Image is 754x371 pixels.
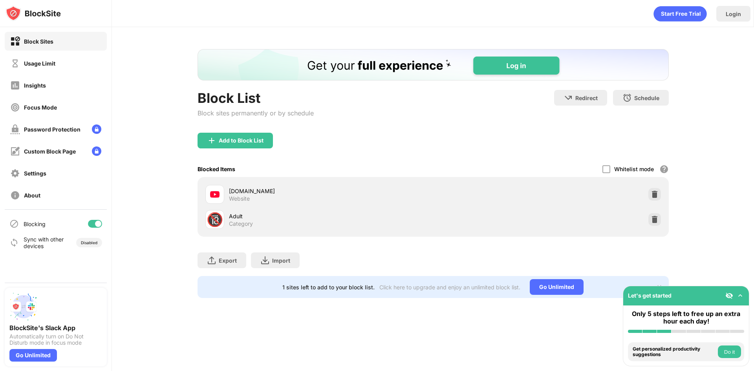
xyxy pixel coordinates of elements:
[210,190,220,199] img: favicons
[5,5,61,21] img: logo-blocksite.svg
[81,240,97,245] div: Disabled
[198,90,314,106] div: Block List
[575,95,598,101] div: Redirect
[614,166,654,172] div: Whitelist mode
[219,137,264,144] div: Add to Block List
[24,38,53,45] div: Block Sites
[9,349,57,362] div: Go Unlimited
[10,37,20,46] img: block-on.svg
[24,126,81,133] div: Password Protection
[229,212,433,220] div: Adult
[282,284,375,291] div: 1 sites left to add to your block list.
[10,190,20,200] img: about-off.svg
[24,60,55,67] div: Usage Limit
[634,95,659,101] div: Schedule
[92,146,101,156] img: lock-menu.svg
[198,49,669,80] iframe: Banner
[198,166,235,172] div: Blocked Items
[10,124,20,134] img: password-protection-off.svg
[628,292,672,299] div: Let's get started
[272,257,290,264] div: Import
[653,6,707,22] div: animation
[24,148,76,155] div: Custom Block Page
[219,257,237,264] div: Export
[9,324,102,332] div: BlockSite's Slack App
[24,82,46,89] div: Insights
[656,284,662,290] img: x-button.svg
[92,124,101,134] img: lock-menu.svg
[718,345,741,358] button: Do it
[24,104,57,111] div: Focus Mode
[24,236,64,249] div: Sync with other devices
[10,102,20,112] img: focus-off.svg
[24,221,46,227] div: Blocking
[198,109,314,117] div: Block sites permanently or by schedule
[24,170,46,177] div: Settings
[9,219,19,228] img: blocking-icon.svg
[530,279,584,295] div: Go Unlimited
[725,292,733,300] img: eye-not-visible.svg
[9,333,102,346] div: Automatically turn on Do Not Disturb mode in focus mode
[379,284,520,291] div: Click here to upgrade and enjoy an unlimited block list.
[10,168,20,178] img: settings-off.svg
[628,310,744,325] div: Only 5 steps left to free up an extra hour each day!
[229,220,253,227] div: Category
[726,11,741,17] div: Login
[633,346,716,358] div: Get personalized productivity suggestions
[229,195,250,202] div: Website
[9,292,38,321] img: push-slack.svg
[10,146,20,156] img: customize-block-page-off.svg
[229,187,433,195] div: [DOMAIN_NAME]
[207,212,223,228] div: 🔞
[10,58,20,68] img: time-usage-off.svg
[10,80,20,90] img: insights-off.svg
[24,192,40,199] div: About
[736,292,744,300] img: omni-setup-toggle.svg
[9,238,19,247] img: sync-icon.svg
